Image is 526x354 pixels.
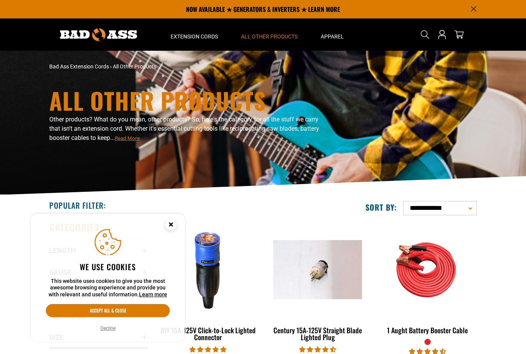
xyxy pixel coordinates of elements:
[98,324,118,332] button: Decline
[159,221,257,345] a: DIY 15A-125V Click-to-Lock Lighted Connector DIY 15A-125V Click-to-Lock Lighted Connector
[115,135,140,141] span: Read More
[60,28,137,41] img: Bad Ass Extension Cords
[171,33,218,40] span: Extension Cords
[49,63,330,71] nav: breadcrumbs
[269,240,366,299] img: Century 15A-125V Straight Blade Lighted Plug
[365,202,397,212] label: Sort by:
[379,221,477,338] a: features 1 Aught Battery Booster Cable
[269,327,367,341] div: Century 15A-125V Straight Blade Lighted Plug
[321,33,344,40] span: Apparel
[139,291,167,297] a: Learn more
[49,63,109,70] a: Bad Ass Extension Cords
[113,63,156,70] span: All Other Products
[269,221,367,345] a: Century 15A-125V Straight Blade Lighted Plug Century 15A-125V Straight Blade Lighted Plug
[159,18,229,51] summary: Extension Cords
[241,33,298,40] span: All Other Products
[49,200,106,210] h2: Popular Filter:
[31,214,185,342] aside: Cookie Consent
[309,18,355,51] summary: Apparel
[379,327,477,334] div: 1 Aught Battery Booster Cable
[379,225,476,314] img: features
[160,225,257,314] img: DIY 15A-125V Click-to-Lock Lighted Connector
[49,89,330,112] h1: All Other Products
[229,18,309,51] summary: All Other Products
[419,28,431,41] summary: Search
[46,262,170,272] h2: We use cookies
[299,346,336,353] span: 4.38 stars
[46,278,170,298] p: This website uses cookies to give you the most awesome browsing experience and provide you with r...
[110,63,112,70] span: ›
[46,304,170,317] button: Accept all & close
[189,346,226,353] span: 4.84 stars
[159,327,257,341] div: DIY 15A-125V Click-to-Lock Lighted Connector
[49,115,330,143] p: Other products? What do you mean, other products? So, here's the category for all the stuff we ca...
